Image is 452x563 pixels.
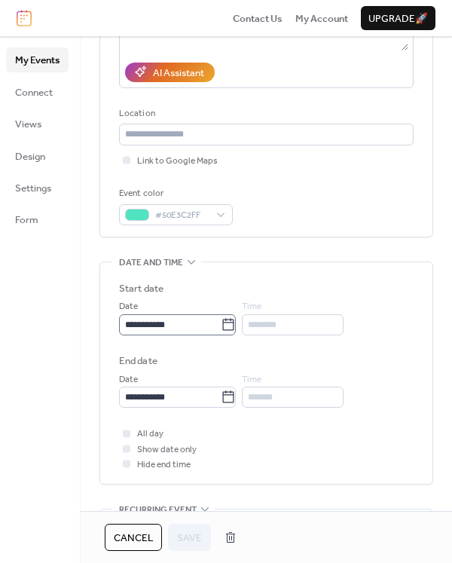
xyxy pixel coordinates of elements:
[137,154,218,169] span: Link to Google Maps
[105,524,162,551] button: Cancel
[153,66,204,81] div: AI Assistant
[119,372,138,387] span: Date
[137,427,163,442] span: All day
[114,531,153,546] span: Cancel
[17,10,32,26] img: logo
[6,80,69,104] a: Connect
[15,85,53,100] span: Connect
[119,106,411,121] div: Location
[233,11,282,26] a: Contact Us
[119,186,230,201] div: Event color
[119,281,163,296] div: Start date
[6,176,69,200] a: Settings
[15,213,38,228] span: Form
[6,207,69,231] a: Form
[242,372,261,387] span: Time
[6,112,69,136] a: Views
[6,144,69,168] a: Design
[15,181,51,196] span: Settings
[155,208,209,223] span: #50E3C2FF
[15,149,45,164] span: Design
[119,255,183,271] span: Date and time
[6,47,69,72] a: My Events
[295,11,348,26] a: My Account
[119,353,157,369] div: End date
[137,457,191,473] span: Hide end time
[119,299,138,314] span: Date
[368,11,428,26] span: Upgrade 🚀
[361,6,435,30] button: Upgrade🚀
[15,117,41,132] span: Views
[119,502,197,517] span: Recurring event
[137,442,197,457] span: Show date only
[125,63,215,82] button: AI Assistant
[242,299,261,314] span: Time
[15,53,60,68] span: My Events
